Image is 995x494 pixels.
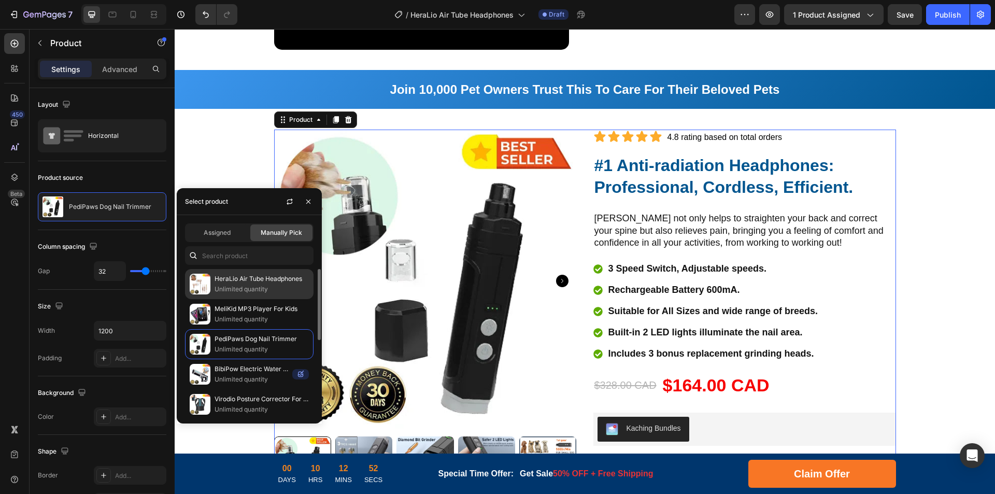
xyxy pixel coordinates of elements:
[431,394,444,406] img: KachingBundles.png
[215,394,309,404] p: Virodio Posture Corrector For Men
[38,266,50,276] div: Gap
[190,274,210,294] img: collections
[112,86,140,95] div: Product
[69,203,151,210] p: PediPaws Dog Nail Trimmer
[419,348,483,364] div: $328.00 CAD
[190,334,210,355] img: collections
[888,4,922,25] button: Save
[190,446,208,456] p: SECS
[38,240,99,254] div: Column spacing
[345,439,478,451] p: Get Sale
[38,98,73,112] div: Layout
[419,182,721,221] h2: [PERSON_NAME] not only helps to straighten your back and correct your spine but also relieves pai...
[38,412,54,421] div: Color
[38,386,88,400] div: Background
[190,304,210,324] img: collections
[784,4,884,25] button: 1 product assigned
[452,394,506,405] div: Kaching Bundles
[38,300,65,314] div: Size
[264,440,339,449] strong: Special Time Offer:
[381,246,394,258] button: Carousel Next Arrow
[94,321,166,340] input: Auto
[190,433,208,446] div: 52
[204,228,231,237] span: Assigned
[115,354,164,363] div: Add...
[108,246,120,258] button: Carousel Back Arrow
[42,196,63,217] img: product feature img
[38,445,71,459] div: Shape
[38,173,83,182] div: Product source
[926,4,970,25] button: Publish
[434,254,643,268] p: Rechargeable Battery 600mA.
[115,413,164,422] div: Add...
[185,197,228,206] div: Select product
[574,431,721,459] a: Claim Offer
[960,443,985,468] div: Open Intercom Messenger
[190,394,210,415] img: collections
[51,64,80,75] p: Settings
[897,10,914,19] span: Save
[434,318,643,332] p: Includes 3 bonus replacement grinding heads.
[487,344,596,369] div: $164.00 CAD
[195,4,237,25] div: Undo/Redo
[434,275,643,289] p: Suitable for All Sizes and wide range of breeds.
[793,9,860,20] span: 1 product assigned
[215,364,288,374] p: BibiPow Electric Water Guns
[419,125,721,170] h2: Rich Text Editor. Editing area: main
[190,364,210,385] img: collections
[8,190,25,198] div: Beta
[215,374,288,385] p: Unlimited quantity
[215,344,309,355] p: Unlimited quantity
[619,437,675,453] div: Claim Offer
[493,104,607,112] span: 4.8 rating based on total orders
[215,334,309,344] p: PediPaws Dog Nail Trimmer
[406,9,408,20] span: /
[935,9,961,20] div: Publish
[38,471,58,480] div: Border
[10,110,25,119] div: 450
[68,8,73,21] p: 7
[4,4,77,25] button: 7
[102,64,137,75] p: Advanced
[88,124,151,148] div: Horizontal
[115,471,164,481] div: Add...
[378,440,478,449] span: 50% OFF + Free Shipping
[261,228,302,237] span: Manually Pick
[215,314,309,324] p: Unlimited quantity
[50,37,138,49] p: Product
[94,262,125,280] input: Auto
[38,354,62,363] div: Padding
[216,53,605,67] strong: Join 10,000 Pet Owners Trust This To Care For Their Beloved Pets
[215,284,309,294] p: Unlimited quantity
[423,388,515,413] button: Kaching Bundles
[420,126,720,169] p: ⁠⁠⁠⁠⁠⁠⁠
[185,246,314,265] input: Search in Settings & Advanced
[410,9,514,20] span: HeraLio Air Tube Headphones
[215,404,309,415] p: Unlimited quantity
[215,274,309,284] p: HeraLio Air Tube Headphones
[420,127,679,167] strong: #1 Anti-radiation Headphones: Professional, Cordless, Efficient.
[549,10,564,19] span: Draft
[215,304,309,314] p: MeliKid MP3 Player For Kids
[434,297,643,310] p: Built-in 2 LED lights illuminate the nail area.
[38,326,55,335] div: Width
[175,29,995,494] iframe: Design area
[434,233,643,247] p: 3 Speed Switch, Adjustable speeds.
